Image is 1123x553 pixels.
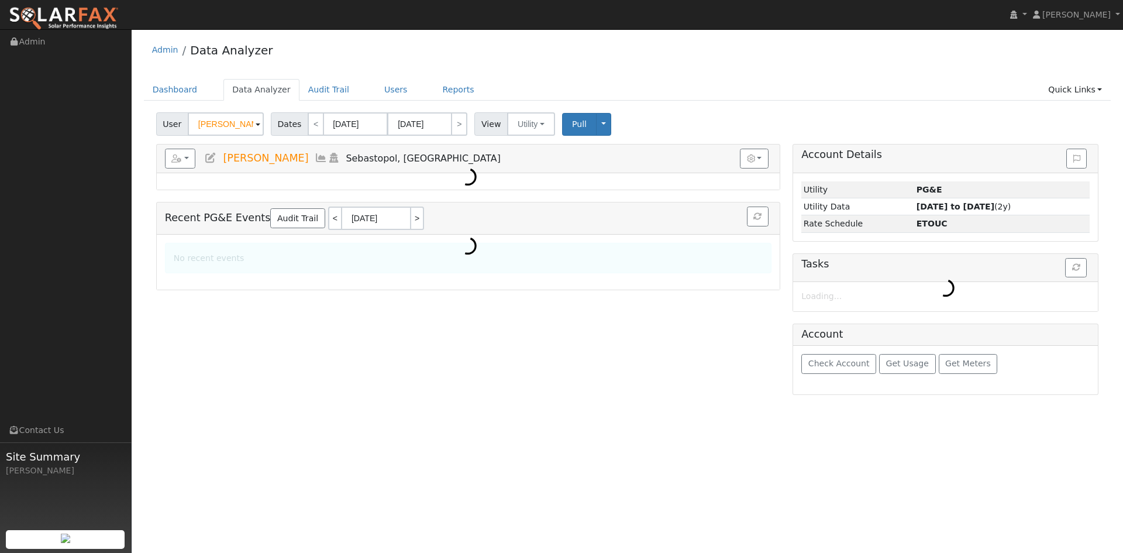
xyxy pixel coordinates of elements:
strong: ID: 17215373, authorized: 08/22/25 [917,185,942,194]
a: Admin [152,45,178,54]
span: Sebastopol, [GEOGRAPHIC_DATA] [346,153,501,164]
span: [PERSON_NAME] [1042,10,1111,19]
h5: Account [801,328,843,340]
button: Refresh [1065,258,1087,278]
button: Get Usage [879,354,936,374]
a: > [451,112,467,136]
td: Rate Schedule [801,215,914,232]
button: Get Meters [939,354,998,374]
button: Refresh [747,207,769,226]
a: > [411,207,424,230]
a: < [328,207,341,230]
a: Dashboard [144,79,206,101]
span: User [156,112,188,136]
span: (2y) [917,202,1011,211]
a: Audit Trail [270,208,325,228]
div: [PERSON_NAME] [6,465,125,477]
a: Data Analyzer [223,79,299,101]
h5: Account Details [801,149,1090,161]
a: Data Analyzer [190,43,273,57]
input: Select a User [188,112,264,136]
a: Quick Links [1039,79,1111,101]
img: retrieve [61,534,70,543]
a: Reports [434,79,483,101]
span: Pull [572,119,587,129]
strong: Q [917,219,948,228]
td: Utility Data [801,198,914,215]
span: [PERSON_NAME] [223,152,308,164]
button: Utility [507,112,555,136]
strong: [DATE] to [DATE] [917,202,994,211]
h5: Tasks [801,258,1090,270]
a: Multi-Series Graph [315,152,328,164]
a: Audit Trail [299,79,358,101]
a: Users [376,79,416,101]
h5: Recent PG&E Events [165,207,771,230]
button: Pull [562,113,597,136]
span: Get Usage [886,359,929,368]
td: Utility [801,181,914,198]
a: Edit User (36040) [204,152,217,164]
a: < [308,112,324,136]
span: View [474,112,508,136]
span: Site Summary [6,449,125,465]
span: Check Account [808,359,870,368]
a: Login As (last Never) [328,152,340,164]
button: Issue History [1066,149,1087,169]
span: Get Meters [945,359,991,368]
button: Check Account [801,354,876,374]
img: SolarFax [9,6,119,31]
span: Dates [271,112,308,136]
